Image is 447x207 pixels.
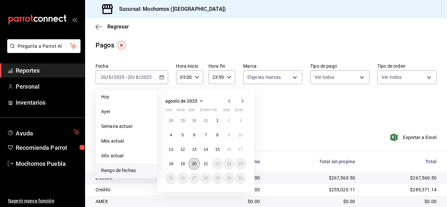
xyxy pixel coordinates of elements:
abbr: 2 de agosto de 2025 [228,118,230,123]
button: 29 de julio de 2025 [177,115,188,127]
button: 31 de julio de 2025 [200,115,211,127]
button: 4 de agosto de 2025 [165,129,177,141]
span: - [125,75,127,80]
abbr: viernes [212,108,217,115]
abbr: 30 de julio de 2025 [192,118,196,123]
div: $0.00 [200,198,260,205]
abbr: 27 de agosto de 2025 [192,176,196,181]
abbr: 3 de agosto de 2025 [240,118,242,123]
span: Mochomos Puebla [16,159,80,168]
button: 26 de agosto de 2025 [177,172,188,184]
button: 12 de agosto de 2025 [177,144,188,155]
abbr: 31 de agosto de 2025 [239,176,243,181]
h3: Sucursal: Mochomos ([GEOGRAPHIC_DATA]) [114,5,226,13]
span: Sugerir nueva función [8,198,80,204]
button: 15 de agosto de 2025 [212,144,223,155]
input: -- [135,75,139,80]
div: $0.00 [270,198,355,205]
button: 25 de agosto de 2025 [165,172,177,184]
label: Marca [243,64,302,68]
label: Tipo de orden [377,64,437,68]
abbr: 10 de agosto de 2025 [239,133,243,137]
abbr: 19 de agosto de 2025 [180,162,185,166]
button: 8 de agosto de 2025 [212,129,223,141]
abbr: 1 de agosto de 2025 [216,118,219,123]
abbr: 11 de agosto de 2025 [169,147,173,152]
span: Mes actual [101,138,152,145]
button: 9 de agosto de 2025 [223,129,235,141]
abbr: martes [177,108,185,115]
div: $267,560.50 [270,175,355,181]
button: 17 de agosto de 2025 [235,144,246,155]
button: 30 de agosto de 2025 [223,172,235,184]
div: $0.00 [366,198,437,205]
button: 21 de agosto de 2025 [200,158,211,170]
label: Fecha [96,64,168,68]
div: $255,020.11 [270,186,355,193]
button: 10 de agosto de 2025 [235,129,246,141]
button: 27 de agosto de 2025 [188,172,200,184]
img: Tooltip marker [117,41,126,49]
abbr: 21 de agosto de 2025 [204,162,208,166]
span: / [139,75,141,80]
abbr: 28 de agosto de 2025 [204,176,208,181]
span: Ayuda [16,128,71,136]
abbr: 13 de agosto de 2025 [192,147,196,152]
button: 30 de julio de 2025 [188,115,200,127]
abbr: 6 de agosto de 2025 [193,133,195,137]
span: Ver todos [314,74,334,80]
abbr: 26 de agosto de 2025 [180,176,185,181]
span: Regresar [107,24,129,30]
button: Regresar [96,24,129,30]
div: $267,560.50 [366,175,437,181]
label: Hora inicio [176,64,203,68]
abbr: 7 de agosto de 2025 [205,133,207,137]
button: 5 de agosto de 2025 [177,129,188,141]
div: Credito [96,186,189,193]
button: 24 de agosto de 2025 [235,158,246,170]
span: Inventarios [16,98,80,107]
span: Recomienda Parrot [16,143,80,152]
div: $285,371.14 [366,186,437,193]
input: ---- [141,75,152,80]
button: 22 de agosto de 2025 [212,158,223,170]
span: Ver todos [382,74,402,80]
abbr: 15 de agosto de 2025 [215,147,220,152]
abbr: lunes [165,108,172,115]
abbr: 30 de agosto de 2025 [227,176,231,181]
abbr: 4 de agosto de 2025 [170,133,172,137]
span: Ayer [101,108,152,115]
button: 13 de agosto de 2025 [188,144,200,155]
button: 19 de agosto de 2025 [177,158,188,170]
button: 29 de agosto de 2025 [212,172,223,184]
button: 2 de agosto de 2025 [223,115,235,127]
button: Exportar a Excel [392,133,437,141]
span: Año actual [101,152,152,159]
span: Hoy [101,94,152,100]
div: Total sin propina [270,159,355,164]
button: 11 de agosto de 2025 [165,144,177,155]
abbr: 18 de agosto de 2025 [169,162,173,166]
abbr: 29 de agosto de 2025 [215,176,220,181]
abbr: 16 de agosto de 2025 [227,147,231,152]
span: Elige las marcas [247,74,281,80]
abbr: sábado [223,108,230,115]
abbr: 5 de agosto de 2025 [182,133,184,137]
abbr: 28 de julio de 2025 [169,118,173,123]
div: Pagos [96,40,114,50]
abbr: 17 de agosto de 2025 [239,147,243,152]
abbr: domingo [235,108,243,115]
abbr: 8 de agosto de 2025 [216,133,219,137]
abbr: 23 de agosto de 2025 [227,162,231,166]
button: 23 de agosto de 2025 [223,158,235,170]
abbr: 29 de julio de 2025 [180,118,185,123]
input: -- [108,75,112,80]
div: AMEX [96,198,189,205]
span: Pregunta a Parrot AI [18,43,70,50]
a: Pregunta a Parrot AI [5,47,80,54]
div: Total [366,159,437,164]
button: 31 de agosto de 2025 [235,172,246,184]
button: 16 de agosto de 2025 [223,144,235,155]
input: ---- [114,75,125,80]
